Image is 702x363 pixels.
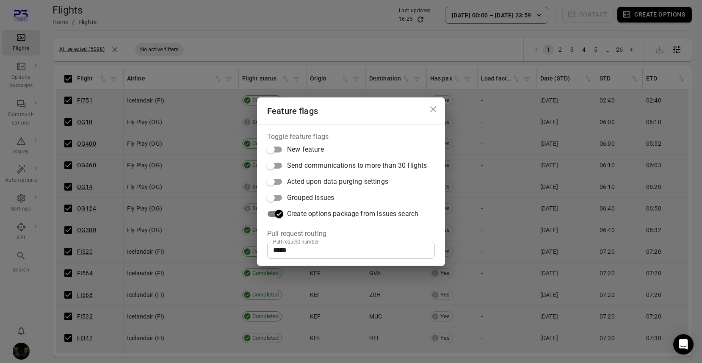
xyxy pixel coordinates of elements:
[267,132,329,141] legend: Toggle feature flags
[287,161,427,171] span: Send communications to more than 30 flights
[287,209,418,219] span: Create options package from issues search
[287,193,334,203] span: Grouped Issues
[273,238,319,245] label: Pull request number
[425,101,442,118] button: Close dialog
[287,144,324,155] span: New feature
[673,334,694,355] div: Open Intercom Messenger
[287,177,388,187] span: Acted upon data purging settings
[267,229,326,238] legend: Pull request routing
[257,97,445,125] h2: Feature flags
